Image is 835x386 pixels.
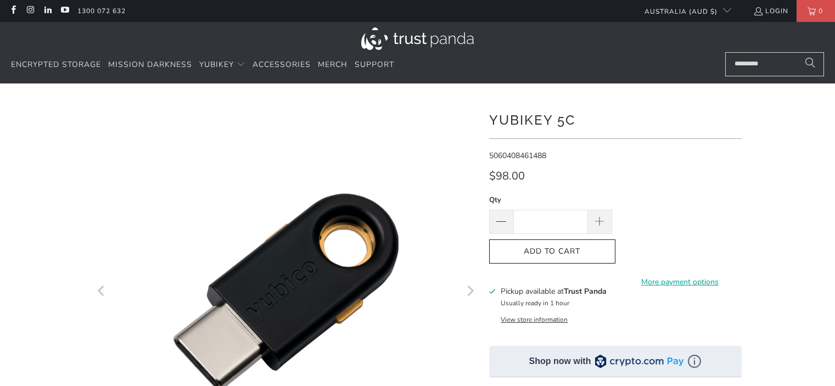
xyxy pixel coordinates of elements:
a: Merch [318,52,348,78]
span: YubiKey [199,59,234,70]
button: Add to Cart [489,239,615,264]
a: More payment options [619,276,742,288]
span: 5060408461488 [489,150,546,161]
span: Add to Cart [501,247,604,256]
span: Encrypted Storage [11,59,101,70]
span: Accessories [253,59,311,70]
a: Support [355,52,394,78]
summary: YubiKey [199,52,245,78]
a: Encrypted Storage [11,52,101,78]
div: Shop now with [529,355,591,367]
a: Accessories [253,52,311,78]
button: Search [797,52,824,76]
span: Mission Darkness [108,59,192,70]
small: Usually ready in 1 hour [501,299,569,307]
nav: Translation missing: en.navigation.header.main_nav [11,52,394,78]
img: Trust Panda Australia [361,27,474,50]
span: Support [355,59,394,70]
a: 1300 072 632 [77,5,126,17]
button: View store information [501,315,568,324]
b: Trust Panda [564,286,607,297]
span: Merch [318,59,348,70]
a: Login [753,5,788,17]
h3: Pickup available at [501,286,607,297]
a: Trust Panda Australia on Facebook [8,7,18,15]
label: Qty [489,194,612,206]
input: Search... [725,52,824,76]
a: Trust Panda Australia on Instagram [25,7,35,15]
span: $98.00 [489,169,525,183]
a: Trust Panda Australia on YouTube [60,7,69,15]
a: Mission Darkness [108,52,192,78]
a: Trust Panda Australia on LinkedIn [43,7,52,15]
h1: YubiKey 5C [489,108,742,130]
